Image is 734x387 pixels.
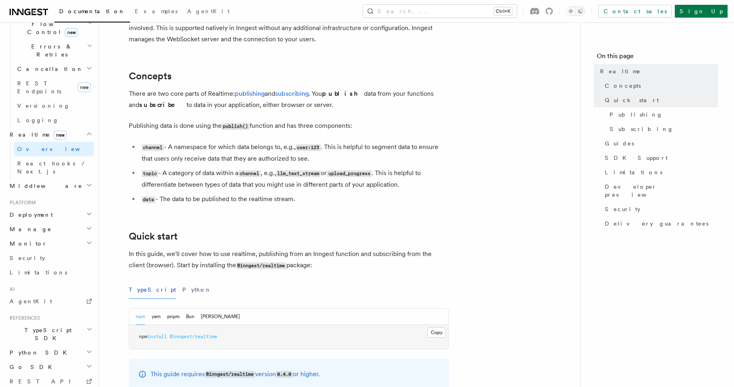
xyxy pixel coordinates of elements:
[14,99,94,113] a: Versioning
[597,64,718,79] a: Realtime
[129,120,449,132] p: Publishing data is done using the function and has three components:
[152,308,161,325] button: yarn
[296,144,321,151] code: user:123
[602,165,718,179] a: Limitations
[605,168,662,176] span: Limitations
[186,308,194,325] button: Bun
[602,202,718,216] a: Security
[129,281,176,299] button: TypeScript
[59,8,125,14] span: Documentation
[494,7,512,15] kbd: Ctrl+K
[14,65,83,73] span: Cancellation
[602,179,718,202] a: Developer preview
[597,51,718,64] h4: On this page
[427,327,446,338] button: Copy
[6,131,67,139] span: Realtime
[6,211,53,219] span: Deployment
[610,125,674,133] span: Subscribing
[602,79,718,93] a: Concepts
[605,183,718,199] span: Developer preview
[14,113,94,127] a: Logging
[142,196,156,203] code: data
[6,315,40,321] span: References
[222,123,250,130] code: publish()
[205,371,255,378] code: @inngest/realtime
[610,111,663,119] span: Publishing
[14,39,94,62] button: Errors & Retries
[6,200,36,206] span: Platform
[14,17,94,39] button: Flow Controlnew
[129,11,449,45] p: Realtime user experience is a core requirement for any web application, especially when long-runn...
[6,360,94,374] button: Go SDK
[6,323,94,345] button: TypeScript SDK
[602,93,718,107] a: Quick start
[139,193,449,205] li: - The data to be published to the realtime stream.
[54,131,67,139] span: new
[598,5,672,18] a: Contact sales
[142,170,158,177] code: topic
[602,136,718,151] a: Guides
[6,222,94,236] button: Manage
[14,42,87,58] span: Errors & Retries
[10,298,52,304] span: AgentKit
[6,179,94,193] button: Middleware
[10,378,78,385] span: REST API
[6,225,52,233] span: Manage
[65,28,78,37] span: new
[139,101,186,109] strong: subscribe
[322,90,364,97] strong: publish
[17,117,59,123] span: Logging
[6,142,94,179] div: Realtimenew
[139,167,449,190] li: - A category of data within a , e.g., or . This is helpful to differentiate between types of data...
[17,80,61,95] span: REST Endpoints
[6,265,94,280] a: Limitations
[139,141,449,164] li: - A namespace for which data belongs to, e.g., . This is helpful to segment data to ensure that u...
[6,208,94,222] button: Deployment
[327,170,372,177] code: upload_progress
[275,90,309,97] a: subscribing
[276,170,321,177] code: llm_text_stream
[139,334,147,339] span: npm
[14,20,88,36] span: Flow Control
[6,251,94,265] a: Security
[54,2,130,22] a: Documentation
[170,334,217,339] span: @inngest/realtime
[17,146,100,152] span: Overview
[236,262,286,269] code: @inngest/realtime
[276,371,293,378] code: 0.4.0
[14,76,94,99] a: REST Endpointsnew
[605,96,659,104] span: Quick start
[6,286,15,292] span: AI
[566,6,585,16] button: Toggle dark mode
[182,281,212,299] button: Python
[14,156,94,179] a: React hooks / Next.js
[605,139,634,147] span: Guides
[10,269,67,276] span: Limitations
[129,71,172,82] a: Concepts
[129,248,449,271] p: In this guide, we'll cover how to use realtime, publishing from an Inngest function and subscribi...
[605,220,708,228] span: Delivery guarantees
[129,88,449,111] p: There are two core parts of Realtime: and . You data from your functions and to data in your appl...
[6,240,47,248] span: Monitor
[187,8,230,14] span: AgentKit
[602,151,718,165] a: SDK Support
[6,182,82,190] span: Middleware
[6,349,72,357] span: Python SDK
[150,369,320,380] p: This guide requires version or higher.
[17,160,88,175] span: React hooks / Next.js
[142,144,164,151] code: channel
[10,255,45,261] span: Security
[606,107,718,122] a: Publishing
[14,142,94,156] a: Overview
[602,216,718,231] a: Delivery guarantees
[6,326,86,342] span: TypeScript SDK
[6,363,57,371] span: Go SDK
[605,205,640,213] span: Security
[363,5,517,18] button: Search...Ctrl+K
[136,308,145,325] button: npm
[78,83,91,92] span: new
[14,62,94,76] button: Cancellation
[6,345,94,360] button: Python SDK
[135,8,178,14] span: Examples
[600,67,641,75] span: Realtime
